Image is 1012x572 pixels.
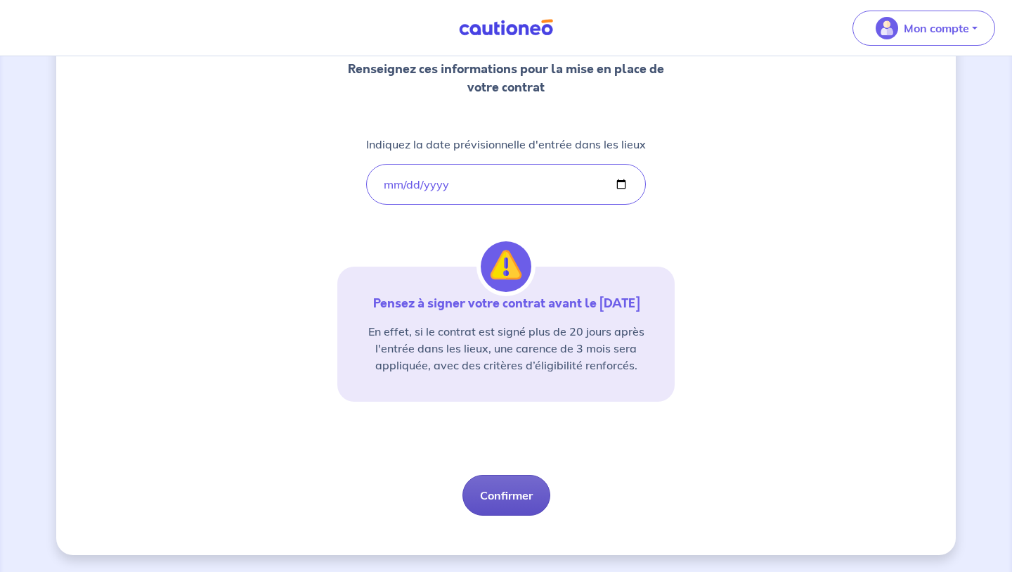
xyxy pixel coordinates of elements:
[876,17,898,39] img: illu_account_valid_menu.svg
[462,475,550,516] button: Confirmer
[481,241,531,292] img: illu_alert.svg
[366,164,646,205] input: lease-signed-date-placeholder
[354,295,658,312] p: Pensez à signer votre contrat avant le [DATE]
[337,60,675,96] p: Renseignez ces informations pour la mise en place de votre contrat
[354,323,658,374] p: En effet, si le contrat est signé plus de 20 jours après l'entrée dans les lieux, une carence de ...
[852,11,995,46] button: illu_account_valid_menu.svgMon compte
[904,20,969,37] p: Mon compte
[453,19,559,37] img: Cautioneo
[366,136,646,153] p: Indiquez la date prévisionnelle d'entrée dans les lieux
